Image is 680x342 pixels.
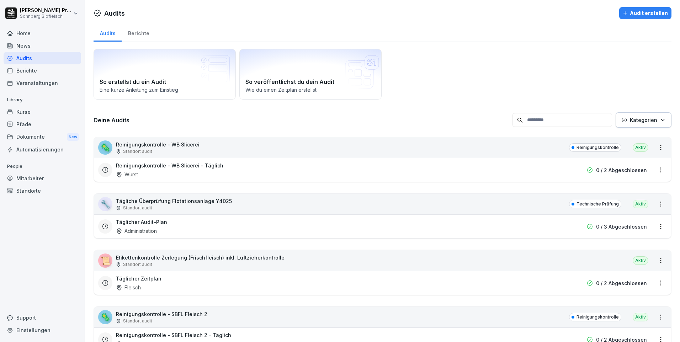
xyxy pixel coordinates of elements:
a: Mitarbeiter [4,172,81,185]
a: Audits [94,23,122,42]
div: New [67,133,79,141]
div: 🦠 [98,310,112,324]
p: Standort audit [123,261,152,268]
a: Audits [4,52,81,64]
h3: Täglicher Zeitplan [116,275,161,282]
h2: So veröffentlichst du dein Audit [245,78,376,86]
div: Fleisch [116,284,141,291]
p: 0 / 2 Abgeschlossen [596,166,647,174]
a: Kurse [4,106,81,118]
div: Wurst [116,171,138,178]
a: So veröffentlichst du dein AuditWie du einen Zeitplan erstellst [239,49,382,100]
p: Etikettenkontrolle Zerlegung (Frischfleisch) inkl. Luftzieherkontrolle [116,254,285,261]
p: Reinigungskontrolle [577,314,619,320]
p: Reinigungskontrolle [577,144,619,151]
h3: Deine Audits [94,116,509,124]
p: Reinigungskontrolle - WB Slicerei [116,141,200,148]
h3: Reinigungskontrolle - WB Slicerei - Täglich [116,162,223,169]
div: Aktiv [633,313,648,321]
div: 🔧 [98,197,112,211]
p: Sonnberg Biofleisch [20,14,72,19]
p: Standort audit [123,318,152,324]
a: Home [4,27,81,39]
a: Standorte [4,185,81,197]
p: Technische Prüfung [577,201,619,207]
div: Dokumente [4,130,81,144]
div: Audit erstellen [623,9,668,17]
div: Aktiv [633,256,648,265]
p: Wie du einen Zeitplan erstellst [245,86,376,93]
p: [PERSON_NAME] Preßlauer [20,7,72,14]
div: Aktiv [633,200,648,208]
p: Reinigungskontrolle - SBFL Fleisch 2 [116,310,207,318]
p: Standort audit [123,148,152,155]
div: Support [4,311,81,324]
a: Automatisierungen [4,143,81,156]
div: Aktiv [633,143,648,152]
div: 📜 [98,253,112,268]
p: 0 / 3 Abgeschlossen [596,223,647,230]
a: DokumenteNew [4,130,81,144]
a: So erstellst du ein AuditEine kurze Anleitung zum Einstieg [94,49,236,100]
a: News [4,39,81,52]
p: Library [4,94,81,106]
button: Audit erstellen [619,7,671,19]
h1: Audits [104,9,125,18]
h3: Reinigungskontrolle - SBFL Fleisch 2 - Täglich [116,331,231,339]
p: People [4,161,81,172]
a: Einstellungen [4,324,81,336]
button: Kategorien [616,112,671,128]
a: Veranstaltungen [4,77,81,89]
h3: Täglicher Audit-Plan [116,218,167,226]
p: Tägliche Überprüfung Flotationsanlage Y4025 [116,197,232,205]
p: Eine kurze Anleitung zum Einstieg [100,86,230,93]
a: Berichte [4,64,81,77]
a: Pfade [4,118,81,130]
p: Standort audit [123,205,152,211]
div: 🦠 [98,140,112,155]
p: Kategorien [630,116,657,124]
a: Berichte [122,23,155,42]
p: 0 / 2 Abgeschlossen [596,279,647,287]
h2: So erstellst du ein Audit [100,78,230,86]
div: Administration [116,227,157,235]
